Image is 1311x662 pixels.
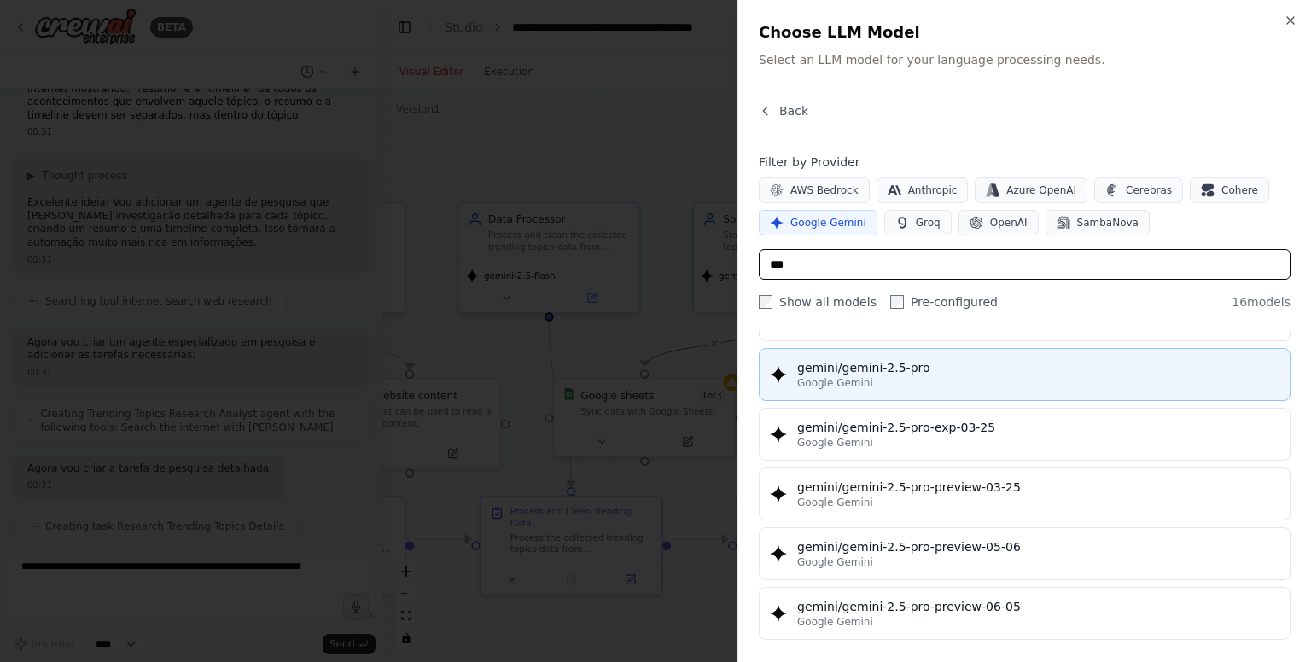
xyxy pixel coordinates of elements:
label: Show all models [759,293,877,311]
span: Google Gemini [797,615,873,629]
span: Anthropic [908,183,958,197]
button: gemini/gemini-2.5-pro-preview-03-25Google Gemini [759,467,1291,520]
span: Google Gemini [797,496,873,509]
span: SambaNova [1077,216,1139,229]
span: Groq [916,216,941,229]
span: Cerebras [1126,183,1172,197]
button: AWS Bedrock [759,177,870,203]
span: Azure OpenAI [1006,183,1076,197]
button: Back [759,102,808,119]
h4: Filter by Provider [759,154,1291,171]
div: gemini/gemini-2.5-pro-preview-05-06 [797,538,1279,555]
span: OpenAI [990,216,1028,229]
div: gemini/gemini-2.5-pro-exp-03-25 [797,419,1279,436]
span: 16 models [1232,293,1291,311]
label: Pre-configured [890,293,998,311]
button: OpenAI [958,210,1039,235]
button: Cerebras [1094,177,1183,203]
p: Select an LLM model for your language processing needs. [759,51,1291,68]
span: AWS Bedrock [790,183,859,197]
button: gemini/gemini-2.5-proGoogle Gemini [759,348,1291,401]
button: Groq [884,210,952,235]
span: Cohere [1221,183,1258,197]
button: Anthropic [877,177,969,203]
div: gemini/gemini-2.5-pro-preview-06-05 [797,598,1279,615]
button: gemini/gemini-2.5-pro-exp-03-25Google Gemini [759,408,1291,461]
button: gemini/gemini-2.5-pro-preview-05-06Google Gemini [759,527,1291,580]
span: Google Gemini [797,555,873,569]
div: gemini/gemini-2.5-pro-preview-03-25 [797,479,1279,496]
span: Back [779,102,808,119]
button: Cohere [1190,177,1269,203]
h2: Choose LLM Model [759,20,1291,44]
span: Google Gemini [790,216,866,229]
button: SambaNova [1046,210,1150,235]
div: gemini/gemini-2.5-pro [797,359,1279,376]
button: Azure OpenAI [975,177,1087,203]
input: Pre-configured [890,295,904,309]
button: Google Gemini [759,210,877,235]
button: gemini/gemini-2.5-pro-preview-06-05Google Gemini [759,587,1291,640]
input: Show all models [759,295,772,309]
span: Google Gemini [797,376,873,390]
span: Google Gemini [797,436,873,450]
